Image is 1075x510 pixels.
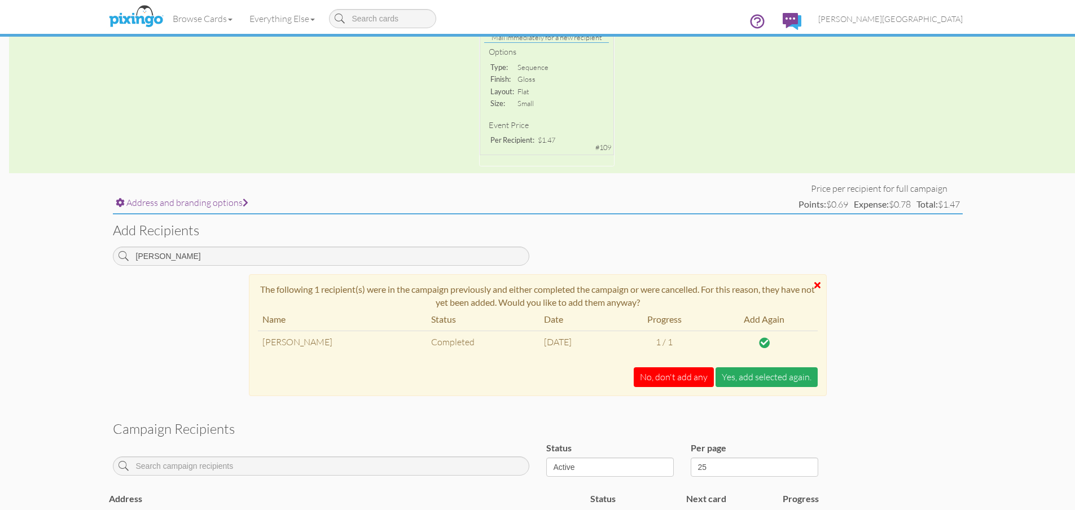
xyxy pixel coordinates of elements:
td: 1 / 1 [618,331,711,356]
td: Name [258,309,427,331]
span: [PERSON_NAME][GEOGRAPHIC_DATA] [818,14,963,24]
td: [DATE] [539,331,618,356]
button: Yes, add selected again. [716,367,818,387]
img: pixingo logo [106,3,166,31]
img: comments.svg [783,13,801,30]
td: Completed [427,331,539,356]
label: Status [546,442,572,455]
a: Everything Else [241,5,323,33]
label: Per page [691,442,726,455]
strong: The following 1 recipient(s) were in the campaign previously and either completed the campaign or... [260,284,815,307]
span: Address and branding options [126,197,248,208]
td: [PERSON_NAME] [258,331,427,356]
a: Browse Cards [164,5,241,33]
td: Status [427,309,539,331]
h3: Campaign recipients [113,421,963,436]
td: Date [539,309,618,331]
td: Add Again [711,309,818,331]
td: $1.47 [914,195,963,214]
strong: Points: [798,199,826,209]
button: No, don't add any [634,367,714,387]
input: Search cards [329,9,436,28]
input: Search contact and group names [113,247,529,266]
td: Price per recipient for full campaign [796,182,963,195]
h3: Add recipients [113,223,963,238]
td: $0.69 [796,195,851,214]
td: Progress [618,309,711,331]
strong: Expense: [854,199,889,209]
strong: Total: [916,199,938,209]
a: [PERSON_NAME][GEOGRAPHIC_DATA] [810,5,971,33]
input: Search campaign recipients [113,456,529,476]
td: $0.78 [851,195,914,214]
